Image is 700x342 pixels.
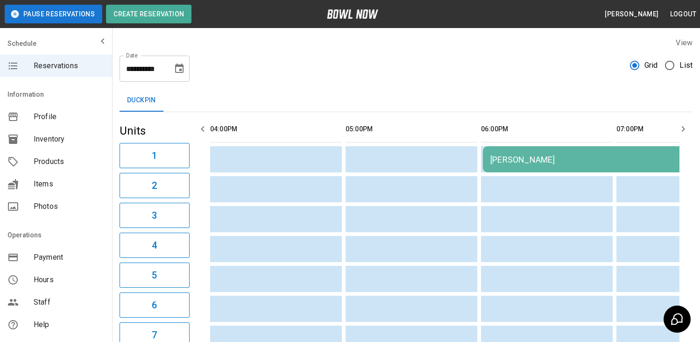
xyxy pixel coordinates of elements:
[679,60,693,71] span: List
[34,297,105,308] span: Staff
[106,5,191,23] button: Create Reservation
[120,263,190,288] button: 5
[120,89,163,112] button: Duckpin
[34,201,105,212] span: Photos
[152,298,157,313] h6: 6
[34,178,105,190] span: Items
[170,59,189,78] button: Choose date, selected date is Aug 29, 2025
[120,292,190,318] button: 6
[152,268,157,283] h6: 5
[152,208,157,223] h6: 3
[34,134,105,145] span: Inventory
[644,60,658,71] span: Grid
[327,9,378,19] img: logo
[120,89,693,112] div: inventory tabs
[601,6,662,23] button: [PERSON_NAME]
[666,6,700,23] button: Logout
[120,173,190,198] button: 2
[5,5,102,23] button: Pause Reservations
[120,143,190,168] button: 1
[481,116,613,142] th: 06:00PM
[120,203,190,228] button: 3
[34,252,105,263] span: Payment
[34,60,105,71] span: Reservations
[152,238,157,253] h6: 4
[210,116,342,142] th: 04:00PM
[34,156,105,167] span: Products
[34,111,105,122] span: Profile
[34,274,105,285] span: Hours
[120,123,190,138] h5: Units
[346,116,477,142] th: 05:00PM
[34,319,105,330] span: Help
[676,38,693,47] label: View
[152,178,157,193] h6: 2
[120,233,190,258] button: 4
[152,148,157,163] h6: 1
